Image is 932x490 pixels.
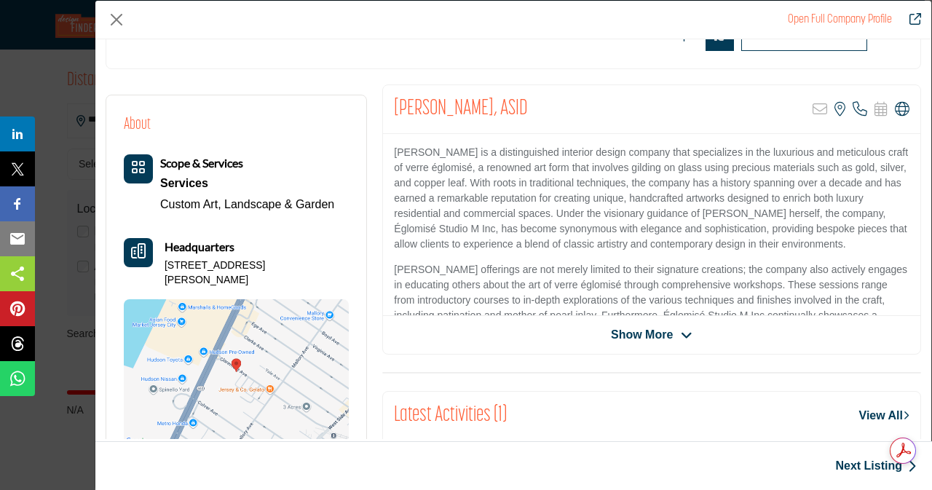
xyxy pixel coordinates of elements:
a: View All [859,407,909,424]
h2: About [124,113,151,137]
div: Interior and exterior spaces including lighting, layouts, furnishings, accessories, artwork, land... [160,173,334,194]
button: Close [106,9,127,31]
p: [PERSON_NAME] offerings are not merely limited to their signature creations; the company also act... [394,262,909,384]
a: Next Listing [835,457,917,475]
img: Location Map [124,299,349,445]
h2: Marybeth Ting, ASID [394,96,528,122]
a: Services [160,173,334,194]
a: Scope & Services [160,157,243,170]
a: Redirect to marybeth-ting [899,11,921,28]
a: Redirect to marybeth-ting [788,14,892,25]
button: Category Icon [124,154,153,183]
p: [PERSON_NAME] is a distinguished interior design company that specializes in the luxurious and me... [394,145,909,252]
p: [STREET_ADDRESS][PERSON_NAME] [165,258,349,287]
h2: Latest Activities (1) [394,403,507,429]
b: Scope & Services [160,156,243,170]
span: Show More [611,326,673,344]
a: Landscape & Garden [224,198,334,210]
button: Headquarter icon [124,238,153,267]
a: Custom Art, [160,198,221,210]
b: Headquarters [165,238,234,256]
